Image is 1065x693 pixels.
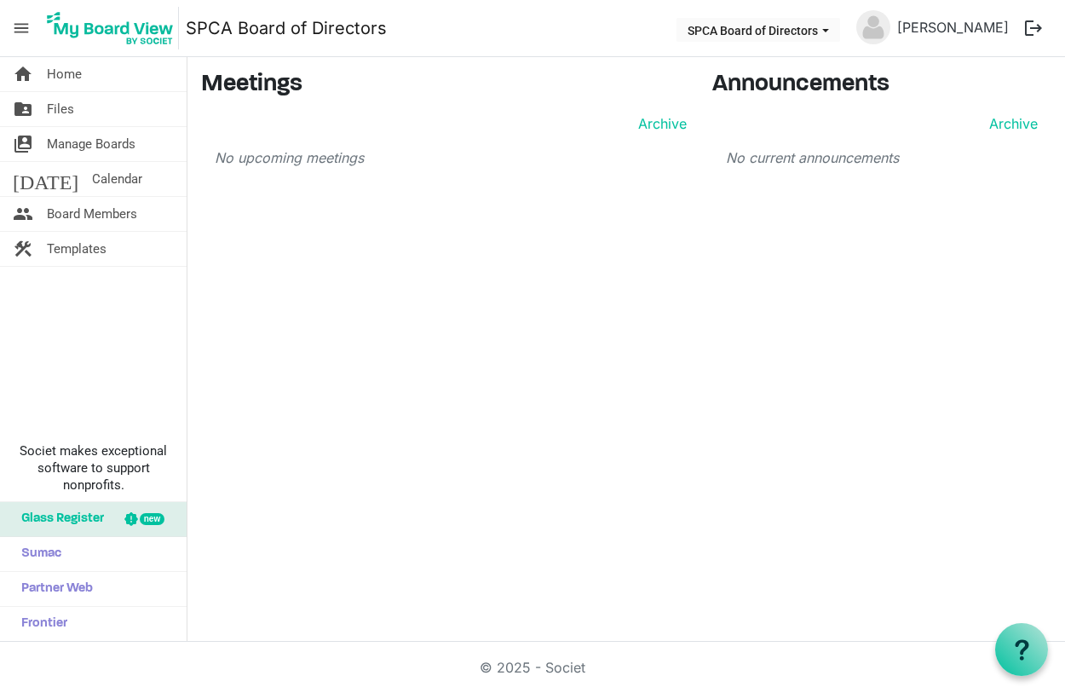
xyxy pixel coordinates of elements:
[856,10,890,44] img: no-profile-picture.svg
[42,7,186,49] a: My Board View Logo
[13,92,33,126] span: folder_shared
[47,232,106,266] span: Templates
[890,10,1016,44] a: [PERSON_NAME]
[8,442,179,494] span: Societ makes exceptional software to support nonprofits.
[201,71,687,100] h3: Meetings
[982,113,1038,134] a: Archive
[13,197,33,231] span: people
[13,572,93,606] span: Partner Web
[726,147,1038,168] p: No current announcements
[631,113,687,134] a: Archive
[47,57,82,91] span: Home
[92,162,142,196] span: Calendar
[13,502,104,536] span: Glass Register
[13,607,67,641] span: Frontier
[13,57,33,91] span: home
[13,162,78,196] span: [DATE]
[712,71,1051,100] h3: Announcements
[1016,10,1051,46] button: logout
[215,147,687,168] p: No upcoming meetings
[47,92,74,126] span: Files
[186,11,387,45] a: SPCA Board of Directors
[47,197,137,231] span: Board Members
[13,127,33,161] span: switch_account
[5,12,37,44] span: menu
[47,127,135,161] span: Manage Boards
[676,18,840,42] button: SPCA Board of Directors dropdownbutton
[42,7,179,49] img: My Board View Logo
[13,232,33,266] span: construction
[13,537,61,571] span: Sumac
[480,659,585,676] a: © 2025 - Societ
[140,513,164,525] div: new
